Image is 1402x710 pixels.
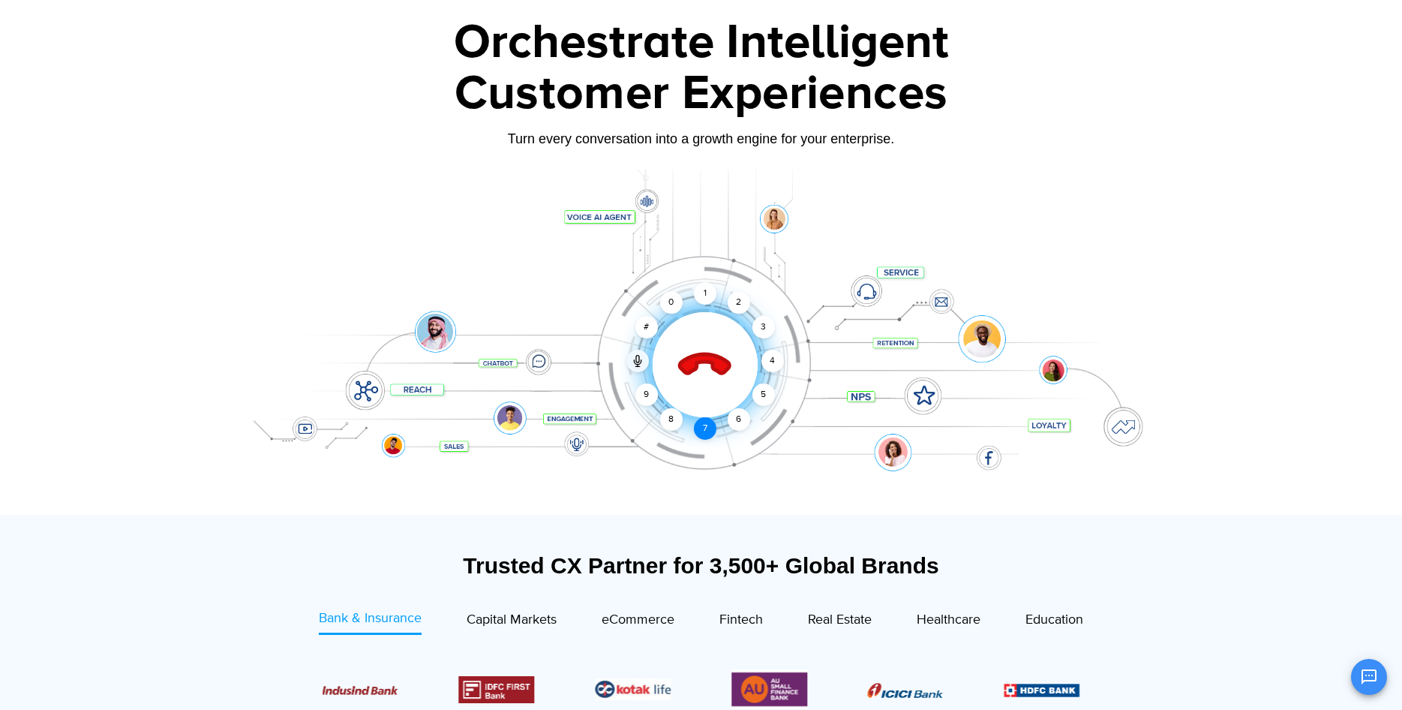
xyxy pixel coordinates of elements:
div: 1 / 6 [868,681,944,699]
div: 2 / 6 [1004,681,1080,699]
a: Healthcare [917,609,980,635]
a: Bank & Insurance [319,609,422,635]
span: Capital Markets [467,612,557,628]
button: Open chat [1351,659,1387,695]
div: 3 / 6 [322,681,398,699]
div: 4 [761,350,784,372]
div: 5 / 6 [595,678,671,700]
a: Real Estate [808,609,872,635]
div: 5 [752,384,774,406]
span: Healthcare [917,612,980,628]
div: 7 [694,417,716,440]
a: eCommerce [602,609,674,635]
span: Real Estate [808,612,872,628]
div: Image Carousel [323,669,1080,709]
div: Trusted CX Partner for 3,500+ Global Brands [240,552,1163,579]
div: 4 / 6 [458,676,534,703]
img: Picture9.png [1004,684,1080,696]
div: 9 [635,384,658,406]
img: Picture12.png [458,676,534,703]
div: Orchestrate Intelligent [233,19,1170,67]
img: Picture26.jpg [595,678,671,700]
span: Bank & Insurance [319,610,422,627]
div: 6 / 6 [731,669,807,709]
div: 1 [694,282,716,305]
div: Turn every conversation into a growth engine for your enterprise. [233,131,1170,147]
span: eCommerce [602,612,674,628]
div: 2 [728,291,750,314]
a: Capital Markets [467,609,557,635]
img: Picture8.png [868,683,944,698]
div: 6 [728,408,750,431]
div: 3 [752,316,774,338]
span: Fintech [719,612,763,628]
a: Fintech [719,609,763,635]
img: Picture10.png [322,686,398,695]
div: # [635,316,658,338]
a: Education [1025,609,1083,635]
img: Picture13.png [731,669,807,709]
div: 8 [660,408,683,431]
div: 0 [660,291,683,314]
span: Education [1025,612,1083,628]
div: Customer Experiences [233,58,1170,130]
